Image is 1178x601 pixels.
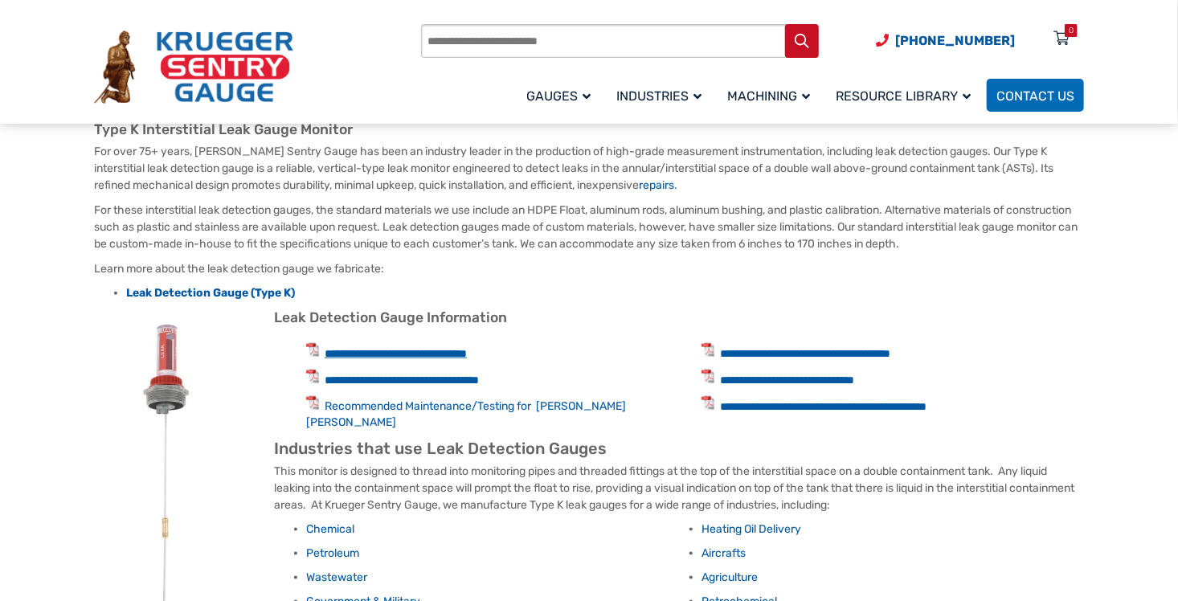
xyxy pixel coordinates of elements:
span: Machining [727,88,810,104]
a: Petroleum [306,546,359,560]
h3: Type K Interstitial Leak Gauge Monitor [94,121,1084,139]
a: Agriculture [701,570,758,584]
p: For these interstitial leak detection gauges, the standard materials we use include an HDPE Float... [94,202,1084,252]
span: [PHONE_NUMBER] [895,33,1015,48]
span: Resource Library [836,88,971,104]
a: repairs [639,178,674,192]
img: Krueger Sentry Gauge [94,31,293,104]
span: Contact Us [996,88,1074,104]
a: Contact Us [987,79,1084,112]
h3: Leak Detection Gauge Information [94,309,1084,327]
a: Wastewater [306,570,367,584]
span: Industries [616,88,701,104]
p: For over 75+ years, [PERSON_NAME] Sentry Gauge has been an industry leader in the production of h... [94,143,1084,194]
a: Industries [607,76,718,114]
a: Heating Oil Delivery [701,522,801,536]
a: Chemical [306,522,354,536]
a: Recommended Maintenance/Testing for [PERSON_NAME] [PERSON_NAME] [306,399,626,429]
p: This monitor is designed to thread into monitoring pipes and threaded fittings at the top of the ... [94,463,1084,513]
a: Aircrafts [701,546,746,560]
a: Phone Number (920) 434-8860 [876,31,1015,51]
a: Leak Detection Gauge (Type K) [126,286,295,300]
span: Gauges [526,88,591,104]
a: Gauges [517,76,607,114]
a: Resource Library [826,76,987,114]
h2: Industries that use Leak Detection Gauges [94,439,1084,459]
a: Machining [718,76,826,114]
div: 0 [1069,24,1074,37]
p: Learn more about the leak detection gauge we fabricate: [94,260,1084,277]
